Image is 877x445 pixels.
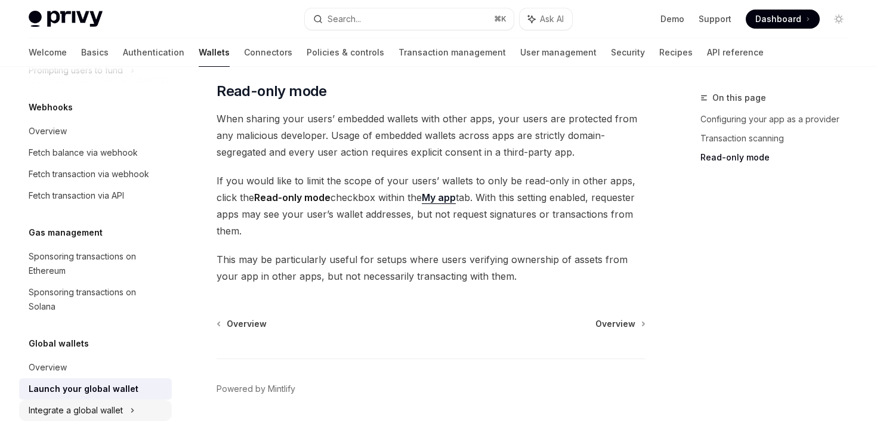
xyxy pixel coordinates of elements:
a: Recipes [659,38,693,67]
div: Search... [328,12,361,26]
span: This may be particularly useful for setups where users verifying ownership of assets from your ap... [217,251,646,285]
h5: Global wallets [29,336,89,351]
a: Security [611,38,645,67]
strong: Read-only mode [254,191,331,203]
a: Powered by Mintlify [217,383,295,395]
a: Overview [19,357,172,378]
button: Toggle dark mode [829,10,848,29]
span: Overview [227,318,267,330]
div: Fetch transaction via webhook [29,167,149,181]
a: Basics [81,38,109,67]
a: Overview [218,318,267,330]
a: Launch your global wallet [19,378,172,400]
a: My app [422,191,456,204]
div: Fetch balance via webhook [29,146,138,160]
a: Read-only mode [700,148,858,167]
a: Transaction scanning [700,129,858,148]
a: Demo [660,13,684,25]
a: Overview [595,318,644,330]
a: Support [699,13,731,25]
div: Fetch transaction via API [29,188,124,203]
span: On this page [712,91,766,105]
button: Ask AI [520,8,572,30]
a: Fetch balance via webhook [19,142,172,163]
h5: Gas management [29,225,103,240]
a: Dashboard [746,10,820,29]
div: Sponsoring transactions on Solana [29,285,165,314]
span: ⌘ K [494,14,507,24]
a: Sponsoring transactions on Solana [19,282,172,317]
div: Overview [29,124,67,138]
a: Welcome [29,38,67,67]
a: Policies & controls [307,38,384,67]
span: Read-only mode [217,82,327,101]
a: Fetch transaction via webhook [19,163,172,185]
strong: My app [422,191,456,203]
a: Configuring your app as a provider [700,110,858,129]
a: API reference [707,38,764,67]
a: User management [520,38,597,67]
h5: Webhooks [29,100,73,115]
div: Overview [29,360,67,375]
div: Sponsoring transactions on Ethereum [29,249,165,278]
a: Sponsoring transactions on Ethereum [19,246,172,282]
a: Connectors [244,38,292,67]
a: Authentication [123,38,184,67]
a: Overview [19,120,172,142]
span: Ask AI [540,13,564,25]
div: Launch your global wallet [29,382,138,396]
span: Overview [595,318,635,330]
a: Transaction management [399,38,506,67]
a: Wallets [199,38,230,67]
button: Search...⌘K [305,8,513,30]
div: Integrate a global wallet [29,403,123,418]
span: If you would like to limit the scope of your users’ wallets to only be read-only in other apps, c... [217,172,646,239]
a: Fetch transaction via API [19,185,172,206]
img: light logo [29,11,103,27]
span: Dashboard [755,13,801,25]
span: When sharing your users’ embedded wallets with other apps, your users are protected from any mali... [217,110,646,160]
